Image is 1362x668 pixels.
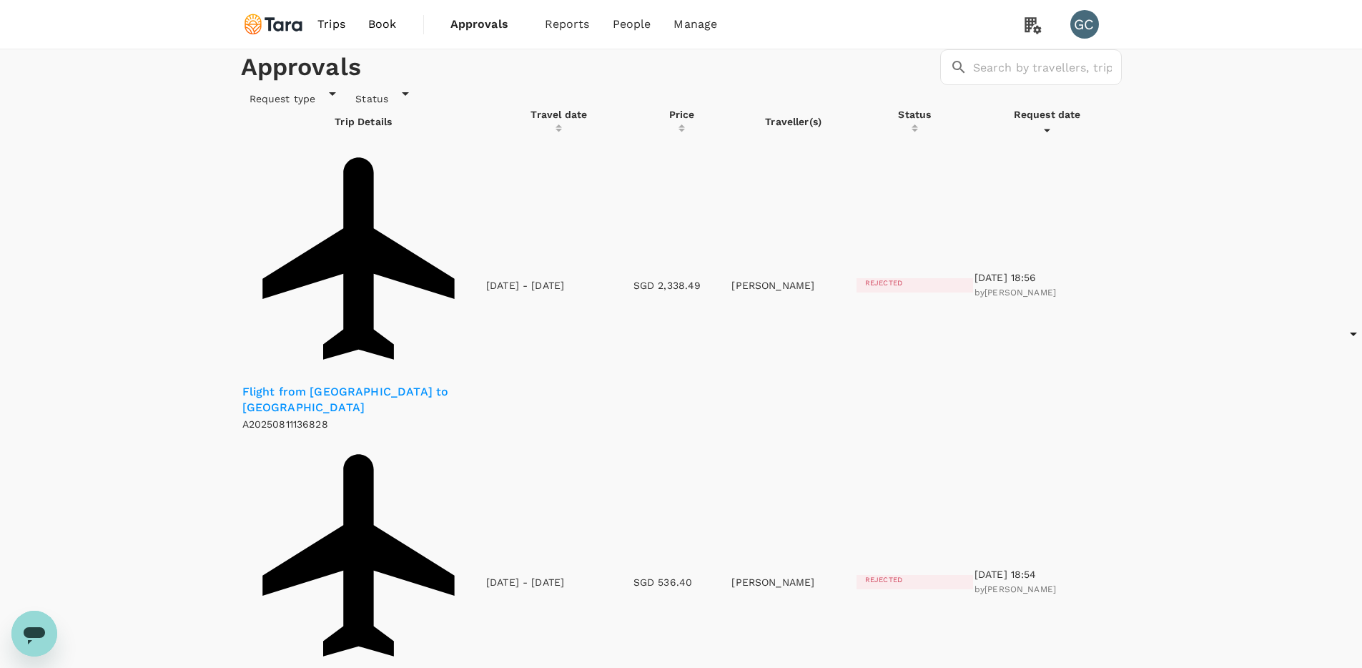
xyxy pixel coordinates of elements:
[974,270,1120,285] p: [DATE] 18:56
[486,278,564,293] p: [DATE] - [DATE]
[673,16,717,33] span: Manage
[731,114,854,129] p: Traveller(s)
[241,52,361,82] h1: Approvals
[985,584,1056,594] span: [PERSON_NAME]
[974,288,1056,298] span: by
[1070,10,1099,39] div: GC
[486,575,564,589] p: [DATE] - [DATE]
[317,16,345,33] span: Trips
[731,278,854,293] p: [PERSON_NAME]
[857,279,911,287] span: Rejected
[241,9,307,40] img: Tara Climate Ltd
[857,107,973,122] div: Status
[242,384,485,417] a: Flight from [GEOGRAPHIC_DATA] to [GEOGRAPHIC_DATA]
[450,16,522,33] span: Approvals
[633,575,731,589] p: SGD 536.40
[974,584,1056,594] span: by
[974,107,1120,122] div: Request date
[347,93,397,104] span: Status
[973,49,1122,85] input: Search by travellers, trips, or destination
[242,418,328,430] span: A20250811136828
[974,567,1120,581] p: [DATE] 18:54
[613,16,651,33] span: People
[11,611,57,657] iframe: Button to launch messaging window
[633,107,731,122] div: Price
[368,16,397,33] span: Book
[242,114,485,129] p: Trip Details
[486,107,632,122] div: Travel date
[241,85,342,106] div: Request type
[731,575,854,589] p: [PERSON_NAME]
[241,93,325,104] span: Request type
[633,278,731,293] p: SGD 2,338.49
[545,16,590,33] span: Reports
[985,288,1056,298] span: [PERSON_NAME]
[857,576,911,584] span: Rejected
[347,85,414,106] div: Status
